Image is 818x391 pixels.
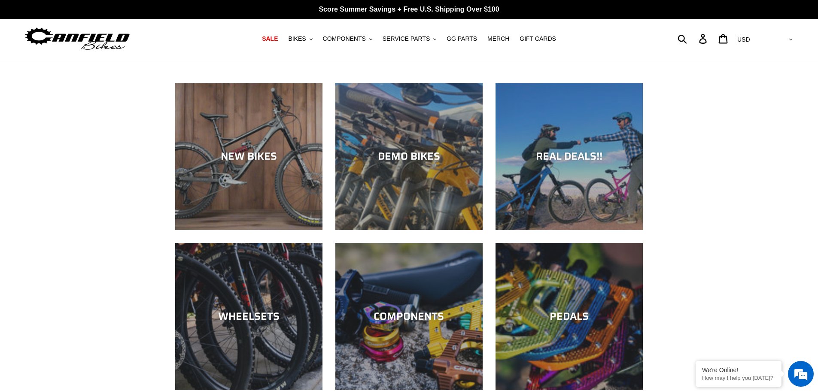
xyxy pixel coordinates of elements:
[262,35,278,42] span: SALE
[496,150,643,163] div: REAL DEALS!!
[487,35,509,42] span: MERCH
[496,83,643,230] a: REAL DEALS!!
[383,35,430,42] span: SERVICE PARTS
[335,150,483,163] div: DEMO BIKES
[378,33,441,45] button: SERVICE PARTS
[682,29,704,48] input: Search
[520,35,556,42] span: GIFT CARDS
[323,35,366,42] span: COMPONENTS
[288,35,306,42] span: BIKES
[258,33,282,45] a: SALE
[483,33,514,45] a: MERCH
[175,243,322,390] a: WHEELSETS
[447,35,477,42] span: GG PARTS
[496,310,643,323] div: PEDALS
[284,33,316,45] button: BIKES
[175,83,322,230] a: NEW BIKES
[515,33,560,45] a: GIFT CARDS
[24,25,131,52] img: Canfield Bikes
[175,150,322,163] div: NEW BIKES
[319,33,377,45] button: COMPONENTS
[496,243,643,390] a: PEDALS
[702,375,775,381] p: How may I help you today?
[442,33,481,45] a: GG PARTS
[702,367,775,373] div: We're Online!
[335,83,483,230] a: DEMO BIKES
[175,310,322,323] div: WHEELSETS
[335,243,483,390] a: COMPONENTS
[335,310,483,323] div: COMPONENTS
